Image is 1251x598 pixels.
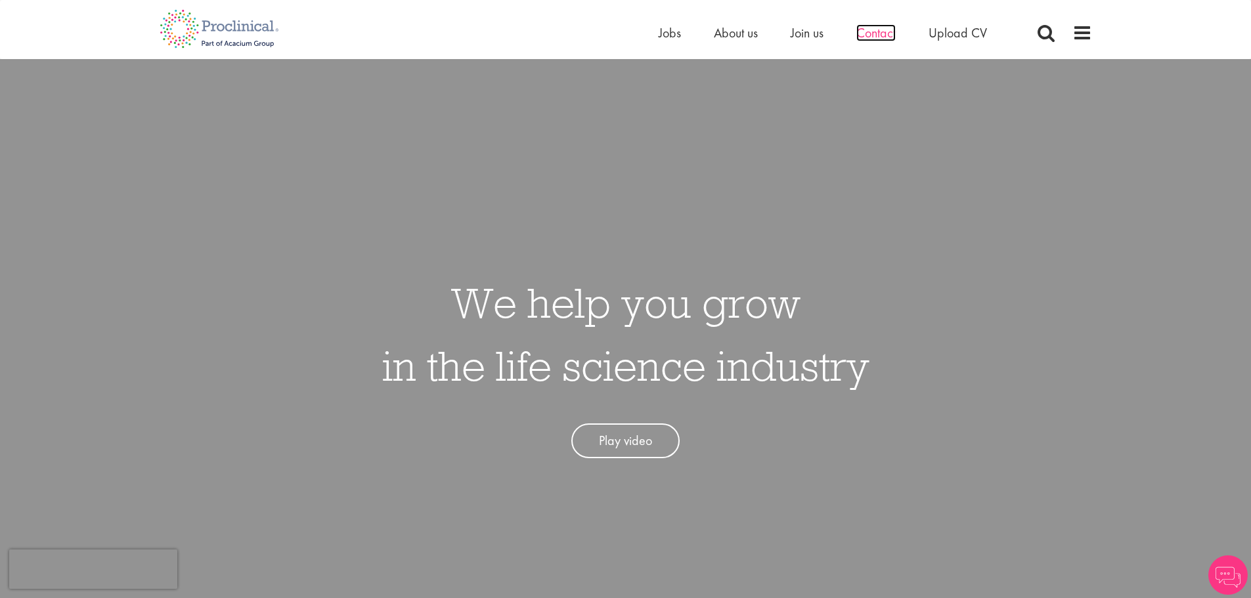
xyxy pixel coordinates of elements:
[659,24,681,41] a: Jobs
[1208,555,1248,595] img: Chatbot
[571,423,680,458] a: Play video
[856,24,896,41] a: Contact
[791,24,823,41] a: Join us
[382,271,869,397] h1: We help you grow in the life science industry
[929,24,987,41] a: Upload CV
[714,24,758,41] a: About us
